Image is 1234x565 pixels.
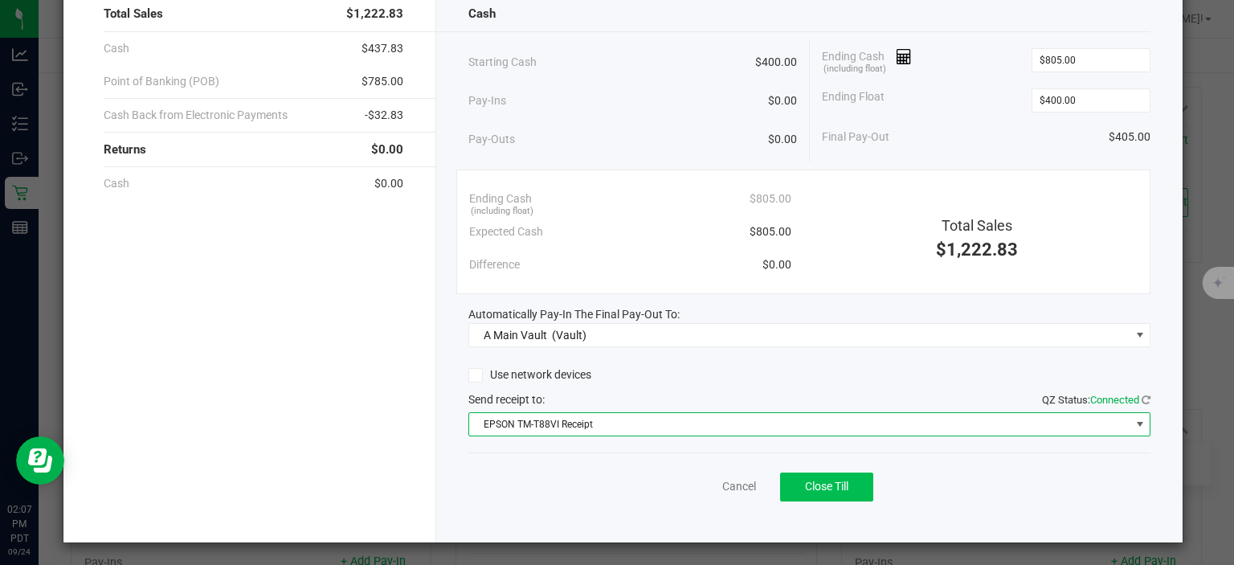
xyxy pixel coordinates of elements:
[362,40,403,57] span: $437.83
[104,133,404,167] div: Returns
[469,190,532,207] span: Ending Cash
[468,54,537,71] span: Starting Cash
[755,54,797,71] span: $400.00
[822,48,912,72] span: Ending Cash
[750,223,791,240] span: $805.00
[484,329,547,342] span: A Main Vault
[936,240,1018,260] span: $1,222.83
[1042,394,1150,406] span: QZ Status:
[468,308,680,321] span: Automatically Pay-In The Final Pay-Out To:
[469,256,520,273] span: Difference
[822,129,889,145] span: Final Pay-Out
[552,329,586,342] span: (Vault)
[469,413,1130,436] span: EPSON TM-T88VI Receipt
[104,175,129,192] span: Cash
[468,5,496,23] span: Cash
[823,63,886,76] span: (including float)
[942,217,1012,234] span: Total Sales
[1090,394,1139,406] span: Connected
[371,141,403,159] span: $0.00
[365,107,403,124] span: -$32.83
[768,131,797,148] span: $0.00
[104,40,129,57] span: Cash
[346,5,403,23] span: $1,222.83
[471,205,533,219] span: (including float)
[468,393,545,406] span: Send receipt to:
[469,223,543,240] span: Expected Cash
[468,131,515,148] span: Pay-Outs
[104,107,288,124] span: Cash Back from Electronic Payments
[104,5,163,23] span: Total Sales
[362,73,403,90] span: $785.00
[822,88,885,113] span: Ending Float
[16,436,64,485] iframe: Resource center
[750,190,791,207] span: $805.00
[104,73,219,90] span: Point of Banking (POB)
[468,366,591,383] label: Use network devices
[722,478,756,495] a: Cancel
[780,473,873,502] button: Close Till
[805,480,848,493] span: Close Till
[768,92,797,109] span: $0.00
[374,175,403,192] span: $0.00
[762,256,791,273] span: $0.00
[468,92,506,109] span: Pay-Ins
[1109,129,1150,145] span: $405.00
